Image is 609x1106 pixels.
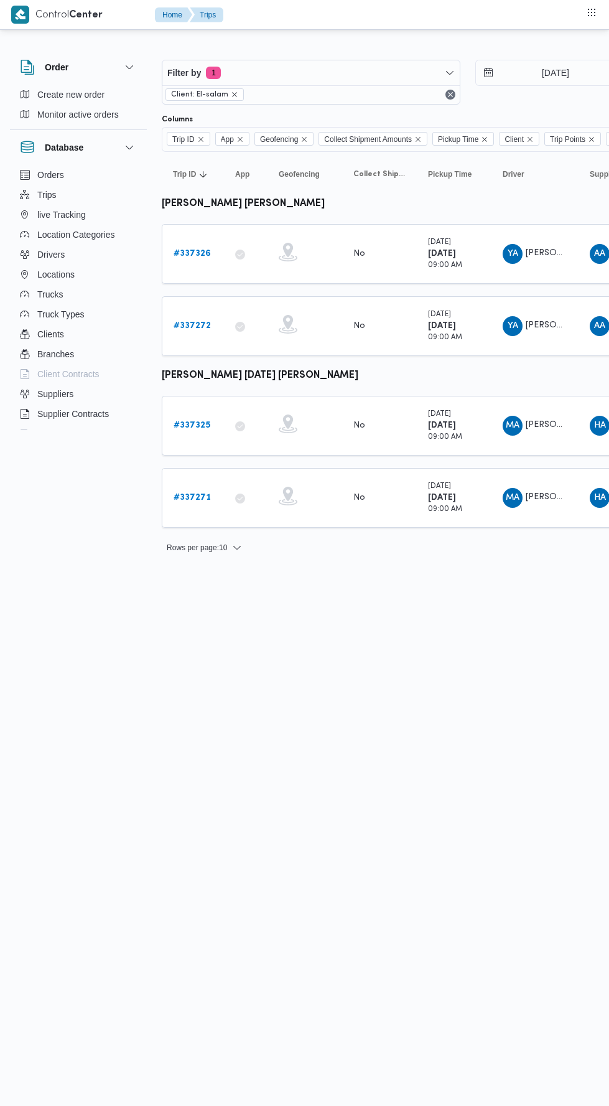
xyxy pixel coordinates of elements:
[11,6,29,24] img: X8yXhbKr1z7QwAAAABJRU5ErkJggg==
[37,167,64,182] span: Orders
[594,316,605,336] span: AA
[594,244,605,264] span: AA
[174,319,211,334] a: #337272
[353,169,406,179] span: Collect Shipment Amounts
[230,164,261,184] button: App
[37,426,68,441] span: Devices
[174,418,210,433] a: #337325
[414,136,422,143] button: Remove Collect Shipment Amounts from selection in this group
[503,169,524,179] span: Driver
[37,87,105,102] span: Create new order
[279,169,320,179] span: Geofencing
[20,60,137,75] button: Order
[443,87,458,102] button: Remove
[37,207,86,222] span: live Tracking
[37,107,119,122] span: Monitor active orders
[15,364,142,384] button: Client Contracts
[221,133,234,146] span: App
[231,91,238,98] button: remove selected entity
[174,421,210,429] b: # 337325
[428,169,472,179] span: Pickup Time
[162,60,460,85] button: Filter by1 active filters
[15,404,142,424] button: Supplier Contracts
[353,248,365,260] div: No
[15,265,142,284] button: Locations
[236,136,244,143] button: Remove App from selection in this group
[550,133,585,146] span: Trip Points
[353,420,365,431] div: No
[503,316,523,336] div: Yasr Abadalazaiaz Ahmad Khalail
[206,67,221,79] span: 1 active filters
[324,133,412,146] span: Collect Shipment Amounts
[167,132,210,146] span: Trip ID
[174,494,211,502] b: # 337271
[174,490,211,505] a: #337271
[37,287,63,302] span: Trucks
[20,140,137,155] button: Database
[428,483,451,490] small: [DATE]
[45,60,68,75] h3: Order
[190,7,223,22] button: Trips
[428,262,462,269] small: 09:00 AM
[318,132,427,146] span: Collect Shipment Amounts
[594,488,606,508] span: HA
[481,136,488,143] button: Remove Pickup Time from selection in this group
[428,421,456,429] b: [DATE]
[588,136,595,143] button: Remove Trip Points from selection in this group
[594,416,606,436] span: HA
[37,347,74,362] span: Branches
[15,284,142,304] button: Trucks
[254,132,314,146] span: Geofencing
[353,492,365,504] div: No
[423,164,485,184] button: Pickup Time
[503,488,523,508] div: Muhammad Abadalohab Rmdhan Muhammad Hassan
[506,416,519,436] span: MA
[428,239,451,246] small: [DATE]
[174,250,211,258] b: # 337326
[37,406,109,421] span: Supplier Contracts
[15,85,142,105] button: Create new order
[198,169,208,179] svg: Sorted in descending order
[69,11,103,20] b: Center
[45,140,83,155] h3: Database
[167,540,227,555] span: Rows per page : 10
[15,185,142,205] button: Trips
[15,424,142,444] button: Devices
[15,324,142,344] button: Clients
[428,311,451,318] small: [DATE]
[171,89,228,100] span: Client: El-salam
[15,245,142,265] button: Drivers
[165,88,244,101] span: Client: El-salam
[526,136,534,143] button: Remove Client from selection in this group
[174,322,211,330] b: # 337272
[438,133,478,146] span: Pickup Time
[172,133,195,146] span: Trip ID
[504,133,524,146] span: Client
[428,250,456,258] b: [DATE]
[167,65,201,80] span: Filter by
[428,434,462,441] small: 09:00 AM
[37,307,84,322] span: Truck Types
[499,132,539,146] span: Client
[15,344,142,364] button: Branches
[428,411,451,418] small: [DATE]
[197,136,205,143] button: Remove Trip ID from selection in this group
[10,165,147,434] div: Database
[503,416,523,436] div: Muhammad Abadalohab Rmdhan Muhammad Hassan
[544,132,601,146] span: Trip Points
[155,7,192,22] button: Home
[15,165,142,185] button: Orders
[260,133,298,146] span: Geofencing
[508,244,518,264] span: YA
[215,132,249,146] span: App
[506,488,519,508] span: MA
[428,494,456,502] b: [DATE]
[300,136,308,143] button: Remove Geofencing from selection in this group
[15,304,142,324] button: Truck Types
[428,334,462,341] small: 09:00 AM
[428,322,456,330] b: [DATE]
[432,132,494,146] span: Pickup Time
[37,367,100,382] span: Client Contracts
[37,267,75,282] span: Locations
[37,327,64,342] span: Clients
